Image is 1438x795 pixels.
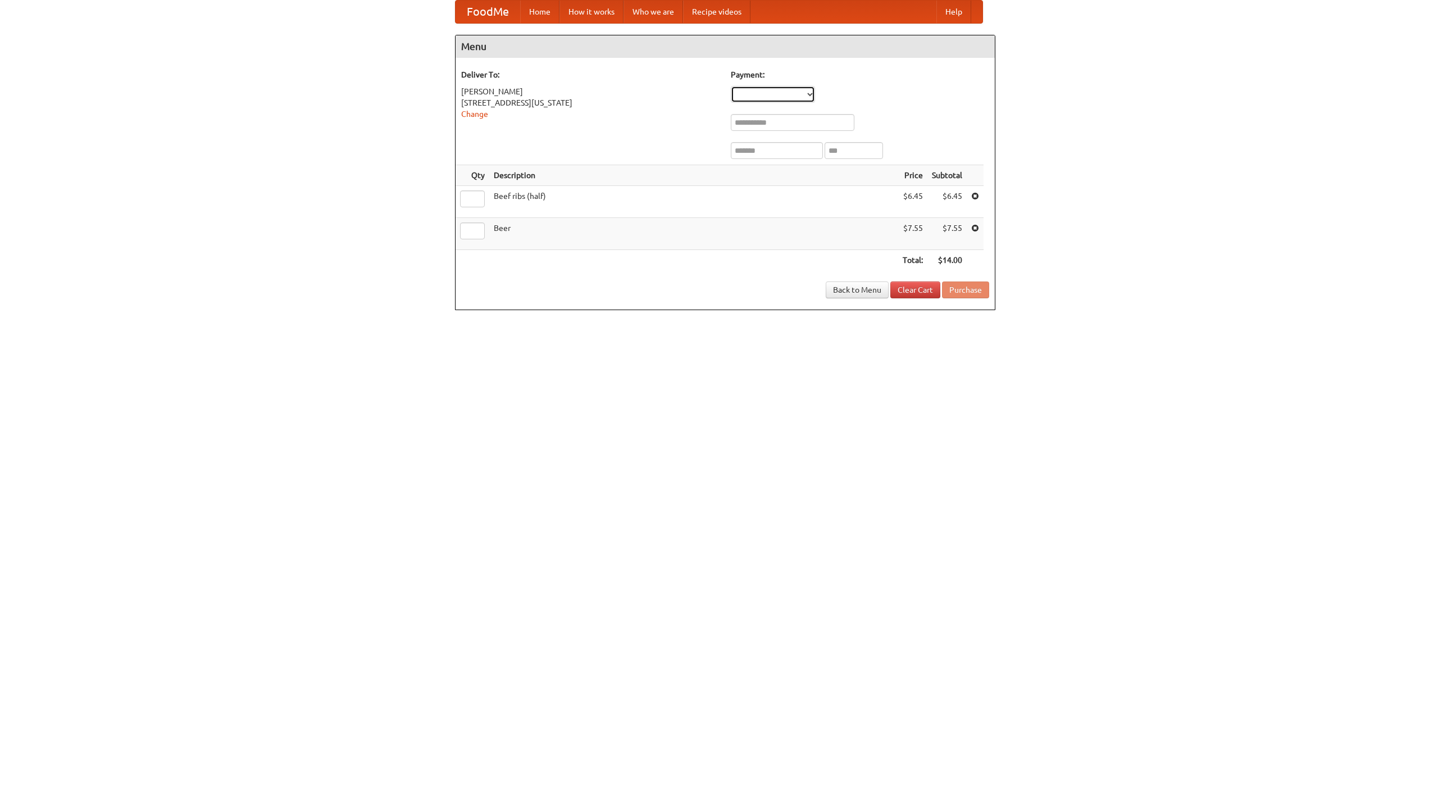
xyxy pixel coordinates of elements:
[927,218,967,250] td: $7.55
[898,218,927,250] td: $7.55
[927,186,967,218] td: $6.45
[456,165,489,186] th: Qty
[927,250,967,271] th: $14.00
[489,165,898,186] th: Description
[731,69,989,80] h5: Payment:
[461,97,720,108] div: [STREET_ADDRESS][US_STATE]
[942,281,989,298] button: Purchase
[898,165,927,186] th: Price
[898,250,927,271] th: Total:
[936,1,971,23] a: Help
[890,281,940,298] a: Clear Cart
[461,69,720,80] h5: Deliver To:
[927,165,967,186] th: Subtotal
[461,86,720,97] div: [PERSON_NAME]
[456,1,520,23] a: FoodMe
[520,1,559,23] a: Home
[461,110,488,119] a: Change
[624,1,683,23] a: Who we are
[489,218,898,250] td: Beer
[826,281,889,298] a: Back to Menu
[489,186,898,218] td: Beef ribs (half)
[456,35,995,58] h4: Menu
[683,1,750,23] a: Recipe videos
[898,186,927,218] td: $6.45
[559,1,624,23] a: How it works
